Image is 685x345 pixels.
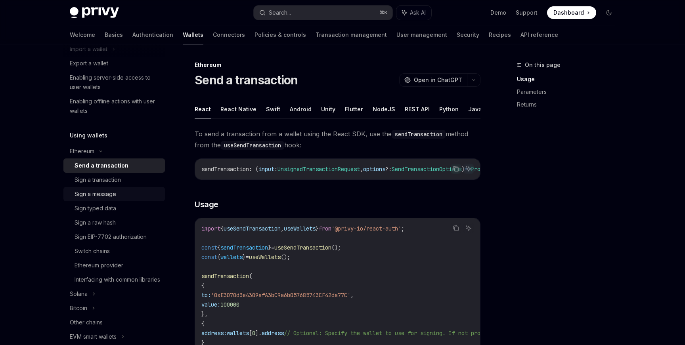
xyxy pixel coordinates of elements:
[401,225,404,232] span: ;
[63,273,165,287] a: Interfacing with common libraries
[451,164,461,174] button: Copy the contents from the code block
[70,25,95,44] a: Welcome
[331,244,341,251] span: ();
[201,292,211,299] span: to:
[360,166,363,173] span: ,
[274,244,331,251] span: useSendTransaction
[258,166,274,173] span: input
[70,59,108,68] div: Export a wallet
[224,225,281,232] span: useSendTransaction
[75,189,116,199] div: Sign a message
[520,25,558,44] a: API reference
[396,6,431,20] button: Ask AI
[490,9,506,17] a: Demo
[63,201,165,215] a: Sign typed data
[410,9,426,17] span: Ask AI
[75,275,160,284] div: Interfacing with common libraries
[63,215,165,230] a: Sign a raw hash
[489,25,511,44] a: Recipes
[63,158,165,173] a: Send a transaction
[254,6,392,20] button: Search...⌘K
[271,244,274,251] span: =
[281,254,290,261] span: ();
[70,131,107,140] h5: Using wallets
[70,318,103,327] div: Other chains
[220,254,243,261] span: wallets
[331,225,401,232] span: '@privy-io/react-auth'
[249,273,252,280] span: (
[379,10,388,16] span: ⌘ K
[213,25,245,44] a: Connectors
[345,100,363,118] button: Flutter
[221,141,284,150] code: useSendTransaction
[105,25,123,44] a: Basics
[517,86,622,98] a: Parameters
[385,166,392,173] span: ?:
[290,100,312,118] button: Android
[246,254,249,261] span: =
[399,73,467,87] button: Open in ChatGPT
[547,6,596,19] a: Dashboard
[75,218,116,227] div: Sign a raw hash
[211,292,350,299] span: '0xE3070d3e4309afA3bC9a6b057685743CF42da77C'
[269,8,291,17] div: Search...
[75,175,121,185] div: Sign a transaction
[468,100,482,118] button: Java
[195,73,298,87] h1: Send a transaction
[201,166,249,173] span: sendTransaction
[220,301,239,308] span: 100000
[75,261,123,270] div: Ethereum provider
[603,6,615,19] button: Toggle dark mode
[220,244,268,251] span: sendTransaction
[516,9,538,17] a: Support
[201,282,205,289] span: {
[201,244,217,251] span: const
[277,166,360,173] span: UnsignedTransactionRequest
[517,73,622,86] a: Usage
[350,292,354,299] span: ,
[70,7,119,18] img: dark logo
[70,147,94,156] div: Ethereum
[517,98,622,111] a: Returns
[201,330,227,337] span: address:
[284,330,598,337] span: // Optional: Specify the wallet to use for signing. If not provided, the first wallet will be used.
[201,225,220,232] span: import
[220,225,224,232] span: {
[392,130,446,139] code: sendTransaction
[70,303,87,313] div: Bitcoin
[70,289,88,299] div: Solana
[195,128,480,151] span: To send a transaction from a wallet using the React SDK, use the method from the hook:
[463,164,474,174] button: Ask AI
[195,199,218,210] span: Usage
[319,225,331,232] span: from
[461,166,465,173] span: )
[321,100,335,118] button: Unity
[201,301,220,308] span: value:
[63,94,165,118] a: Enabling offline actions with user wallets
[75,246,110,256] div: Switch chains
[439,100,459,118] button: Python
[249,166,258,173] span: : (
[63,258,165,273] a: Ethereum provider
[201,273,249,280] span: sendTransaction
[75,232,147,242] div: Sign EIP-7702 authorization
[405,100,430,118] button: REST API
[75,161,128,170] div: Send a transaction
[75,204,116,213] div: Sign typed data
[63,230,165,244] a: Sign EIP-7702 authorization
[463,223,474,233] button: Ask AI
[201,311,208,318] span: },
[201,320,205,327] span: {
[70,97,160,116] div: Enabling offline actions with user wallets
[525,60,561,70] span: On this page
[414,76,462,84] span: Open in ChatGPT
[201,254,217,261] span: const
[132,25,173,44] a: Authentication
[227,330,249,337] span: wallets
[220,100,256,118] button: React Native
[217,254,220,261] span: {
[63,56,165,71] a: Export a wallet
[249,330,252,337] span: [
[316,25,387,44] a: Transaction management
[268,244,271,251] span: }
